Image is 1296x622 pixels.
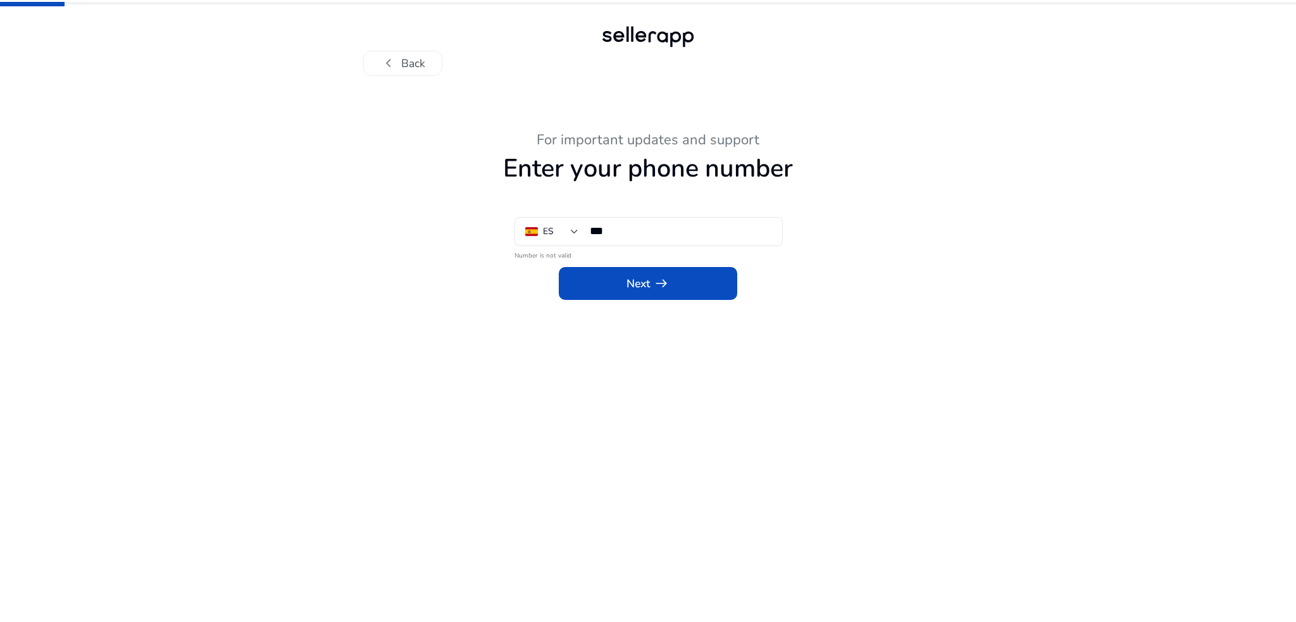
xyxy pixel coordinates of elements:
button: Nextarrow_right_alt [559,267,737,301]
span: Next [626,275,669,292]
span: arrow_right_alt [653,275,670,292]
h1: Enter your phone number [300,154,996,184]
mat-error: Number is not valid [514,247,782,261]
div: ES [543,225,554,239]
h3: For important updates and support [300,132,996,148]
span: chevron_left [380,55,397,72]
button: chevron_leftBack [363,51,442,76]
